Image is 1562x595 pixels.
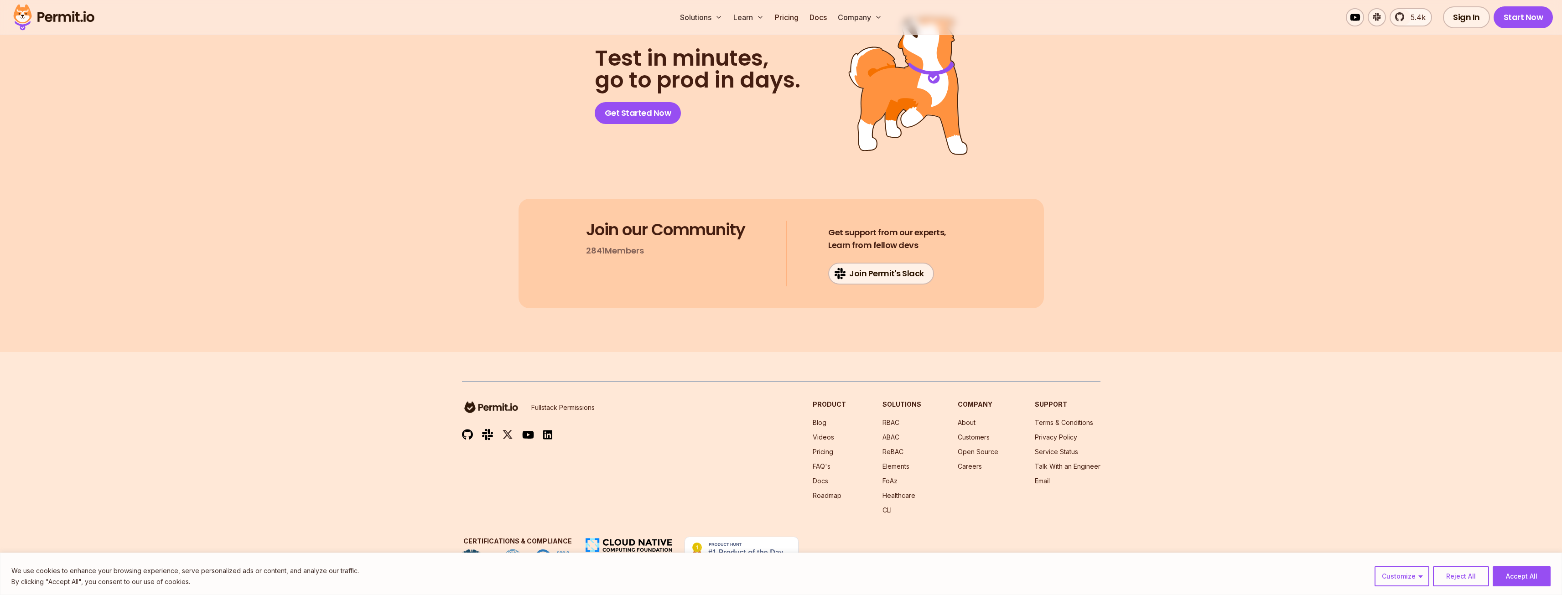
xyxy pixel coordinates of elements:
[1035,477,1050,485] a: Email
[462,429,473,440] img: github
[730,8,768,26] button: Learn
[834,8,886,26] button: Company
[958,400,998,409] h3: Company
[482,428,493,440] img: slack
[806,8,830,26] a: Docs
[1035,419,1093,426] a: Terms & Conditions
[462,549,492,566] img: HIPAA
[958,462,982,470] a: Careers
[882,419,899,426] a: RBAC
[882,462,909,470] a: Elements
[813,419,826,426] a: Blog
[958,448,998,455] a: Open Source
[503,549,523,566] img: ISO
[813,400,846,409] h3: Product
[595,47,800,69] span: Test in minutes,
[813,462,830,470] a: FAQ's
[813,448,833,455] a: Pricing
[1035,433,1077,441] a: Privacy Policy
[1035,462,1100,470] a: Talk With an Engineer
[1035,400,1100,409] h3: Support
[502,429,513,440] img: twitter
[1493,566,1551,586] button: Accept All
[813,492,841,499] a: Roadmap
[1494,6,1553,28] a: Start Now
[882,400,921,409] h3: Solutions
[958,419,976,426] a: About
[1443,6,1490,28] a: Sign In
[1390,8,1432,26] a: 5.4k
[813,433,834,441] a: Videos
[543,429,552,440] img: linkedin
[882,506,892,514] a: CLI
[462,400,520,414] img: logo
[586,221,745,239] h3: Join our Community
[462,537,573,546] h3: Certifications & Compliance
[534,549,573,566] img: SOC
[586,244,644,257] p: 2841 Members
[882,448,903,455] a: ReBAC
[828,226,946,252] h4: Learn from fellow devs
[522,429,534,440] img: youtube
[11,576,359,587] p: By clicking "Accept All", you consent to our use of cookies.
[685,537,799,561] img: Permit.io - Never build permissions again | Product Hunt
[1433,566,1489,586] button: Reject All
[595,47,800,91] h2: go to prod in days.
[958,433,990,441] a: Customers
[11,565,359,576] p: We use cookies to enhance your browsing experience, serve personalized ads or content, and analyz...
[531,403,595,412] p: Fullstack Permissions
[595,102,681,124] a: Get Started Now
[1035,448,1078,455] a: Service Status
[882,433,899,441] a: ABAC
[676,8,726,26] button: Solutions
[882,492,915,499] a: Healthcare
[1405,12,1426,23] span: 5.4k
[9,2,99,33] img: Permit logo
[771,8,802,26] a: Pricing
[813,477,828,485] a: Docs
[882,477,898,485] a: FoAz
[1375,566,1429,586] button: Customize
[828,226,946,239] span: Get support from our experts,
[828,263,934,285] a: Join Permit's Slack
